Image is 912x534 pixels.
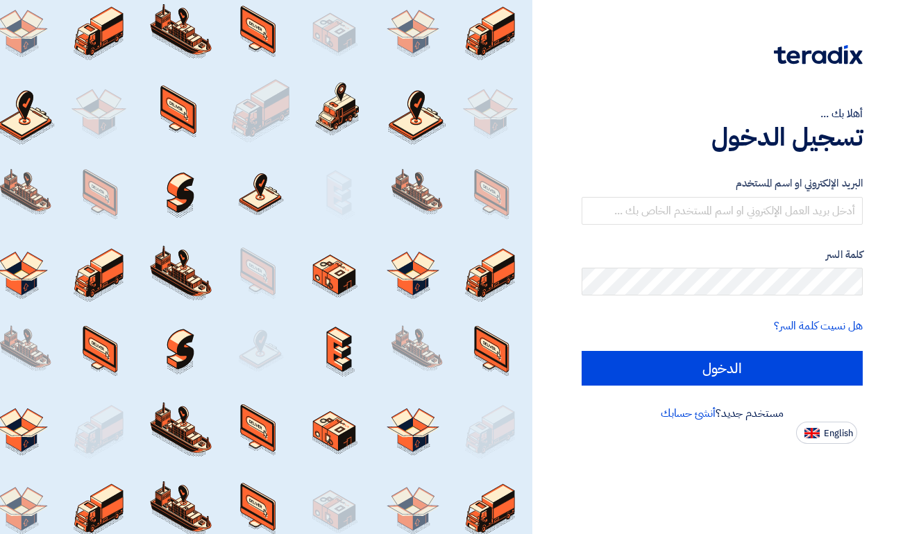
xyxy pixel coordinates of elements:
img: en-US.png [804,428,820,438]
h1: تسجيل الدخول [582,122,863,153]
button: English [796,422,857,444]
a: هل نسيت كلمة السر؟ [774,318,863,334]
div: مستخدم جديد؟ [582,405,863,422]
input: أدخل بريد العمل الإلكتروني او اسم المستخدم الخاص بك ... [582,197,863,225]
label: كلمة السر [582,247,863,263]
a: أنشئ حسابك [661,405,716,422]
input: الدخول [582,351,863,386]
span: English [824,429,853,438]
div: أهلا بك ... [582,105,863,122]
img: Teradix logo [774,45,863,64]
label: البريد الإلكتروني او اسم المستخدم [582,175,863,191]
